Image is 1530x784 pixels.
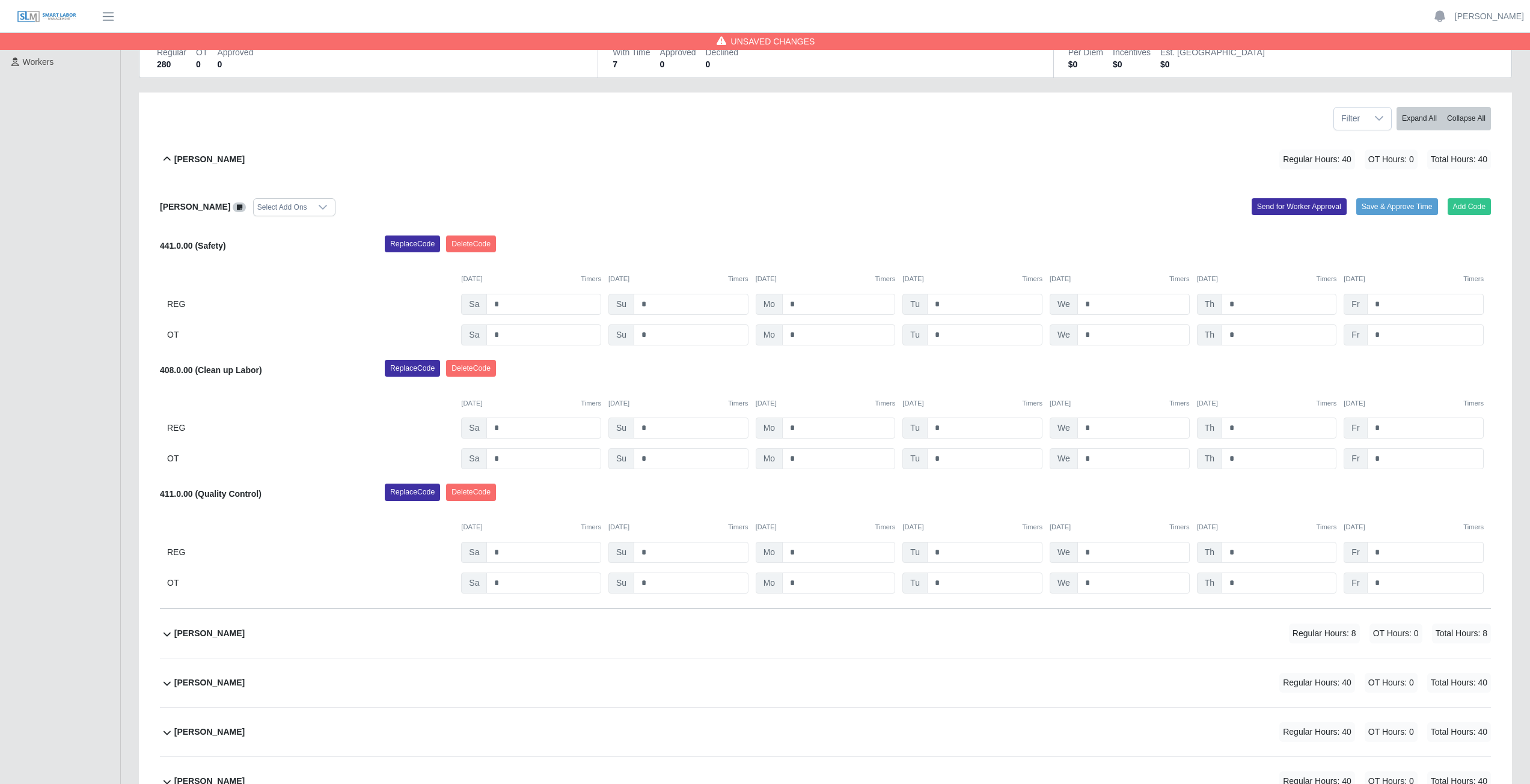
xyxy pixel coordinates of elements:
span: Total Hours: 40 [1427,673,1491,693]
span: Total Hours: 8 [1432,624,1491,643]
span: We [1050,418,1078,439]
div: [DATE] [1344,398,1484,409]
span: OT Hours: 0 [1369,624,1422,643]
div: REG [167,294,454,315]
span: Th [1197,573,1222,594]
span: Mo [756,448,783,469]
b: [PERSON_NAME] [174,627,245,640]
div: [DATE] [1197,274,1337,284]
button: Timers [1463,522,1484,532]
button: Timers [581,398,601,409]
div: [DATE] [756,522,896,532]
span: Total Hours: 40 [1427,722,1491,742]
dd: 0 [217,58,253,70]
div: [DATE] [902,522,1042,532]
button: Save & Approve Time [1356,198,1438,215]
span: Tu [902,542,928,563]
span: Tu [902,418,928,439]
div: [DATE] [1197,398,1337,409]
b: [PERSON_NAME] [174,676,245,689]
button: Timers [1022,522,1042,532]
button: Timers [875,398,896,409]
span: Regular Hours: 8 [1289,624,1360,643]
span: Tu [902,573,928,594]
button: Timers [728,522,748,532]
dd: 0 [660,58,696,70]
img: SLM Logo [17,10,77,23]
div: OT [167,573,454,594]
span: OT Hours: 0 [1365,150,1418,169]
div: [DATE] [756,274,896,284]
button: DeleteCode [446,360,496,377]
span: Regular Hours: 40 [1279,722,1355,742]
b: [PERSON_NAME] [160,202,230,211]
span: Tu [902,324,928,345]
button: Timers [1463,274,1484,284]
div: [DATE] [608,398,748,409]
button: Timers [581,522,601,532]
span: Fr [1344,448,1367,469]
button: Timers [1317,522,1337,532]
button: [PERSON_NAME] Regular Hours: 40 OT Hours: 0 Total Hours: 40 [160,135,1491,184]
span: OT Hours: 0 [1365,722,1418,742]
div: [DATE] [756,398,896,409]
dt: OT [196,46,207,58]
button: ReplaceCode [385,484,440,500]
b: 411.0.00 (Quality Control) [160,489,262,499]
span: Su [608,573,634,594]
div: [DATE] [1344,522,1484,532]
div: [DATE] [461,398,601,409]
span: Su [608,448,634,469]
span: Th [1197,418,1222,439]
span: Th [1197,324,1222,345]
button: Send for Worker Approval [1252,198,1347,215]
span: We [1050,448,1078,469]
span: Regular Hours: 40 [1279,150,1355,169]
dd: 0 [706,58,738,70]
button: Timers [1022,398,1042,409]
span: Su [608,542,634,563]
button: Timers [1169,274,1190,284]
span: Sa [461,542,487,563]
dt: Declined [706,46,738,58]
div: [DATE] [608,274,748,284]
dd: $0 [1068,58,1103,70]
div: [DATE] [1050,274,1190,284]
span: Sa [461,573,487,594]
button: Timers [875,274,896,284]
span: Mo [756,418,783,439]
b: 408.0.00 (Clean up Labor) [160,365,262,375]
span: Sa [461,418,487,439]
div: REG [167,542,454,563]
button: [PERSON_NAME] Regular Hours: 40 OT Hours: 0 Total Hours: 40 [160,658,1491,707]
span: Fr [1344,573,1367,594]
div: REG [167,418,454,439]
span: Fr [1344,294,1367,315]
button: Add Code [1448,198,1492,215]
b: [PERSON_NAME] [174,726,245,738]
span: Tu [902,294,928,315]
span: Th [1197,294,1222,315]
span: Su [608,294,634,315]
button: DeleteCode [446,236,496,252]
span: Regular Hours: 40 [1279,673,1355,693]
dd: 280 [157,58,186,70]
span: Su [608,418,634,439]
div: OT [167,448,454,469]
span: We [1050,294,1078,315]
a: [PERSON_NAME] [1455,10,1524,23]
span: Filter [1334,108,1367,130]
span: Sa [461,324,487,345]
div: [DATE] [1197,522,1337,532]
b: 441.0.00 (Safety) [160,241,226,251]
dt: With Time [613,46,650,58]
div: OT [167,324,454,345]
span: Sa [461,448,487,469]
span: Su [608,324,634,345]
button: Timers [1169,398,1190,409]
div: [DATE] [461,522,601,532]
div: [DATE] [608,522,748,532]
span: Mo [756,294,783,315]
button: Timers [875,522,896,532]
span: We [1050,573,1078,594]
